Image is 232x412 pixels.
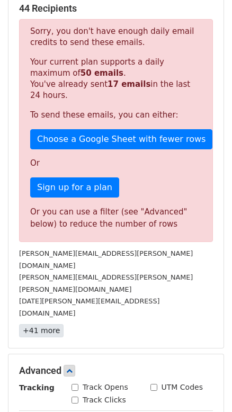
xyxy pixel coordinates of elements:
p: To send these emails, you can either: [30,110,202,121]
p: Or [30,158,202,169]
div: Or you can use a filter (see "Advanced" below) to reduce the number of rows [30,206,202,230]
h5: 44 Recipients [19,3,213,14]
strong: 17 emails [108,79,150,89]
label: Track Opens [83,382,128,393]
a: +41 more [19,324,64,337]
iframe: Chat Widget [179,361,232,412]
strong: 50 emails [81,68,123,78]
strong: Tracking [19,383,55,392]
h5: Advanced [19,365,213,377]
p: Sorry, you don't have enough daily email credits to send these emails. [30,26,202,48]
small: [PERSON_NAME][EMAIL_ADDRESS][PERSON_NAME][DOMAIN_NAME] [19,249,193,270]
a: Choose a Google Sheet with fewer rows [30,129,212,149]
label: Track Clicks [83,395,126,406]
small: [DATE][PERSON_NAME][EMAIL_ADDRESS][DOMAIN_NAME] [19,297,159,317]
small: [PERSON_NAME][EMAIL_ADDRESS][PERSON_NAME][PERSON_NAME][DOMAIN_NAME] [19,273,193,293]
a: Sign up for a plan [30,177,119,198]
label: UTM Codes [162,382,203,393]
p: Your current plan supports a daily maximum of . You've already sent in the last 24 hours. [30,57,202,101]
